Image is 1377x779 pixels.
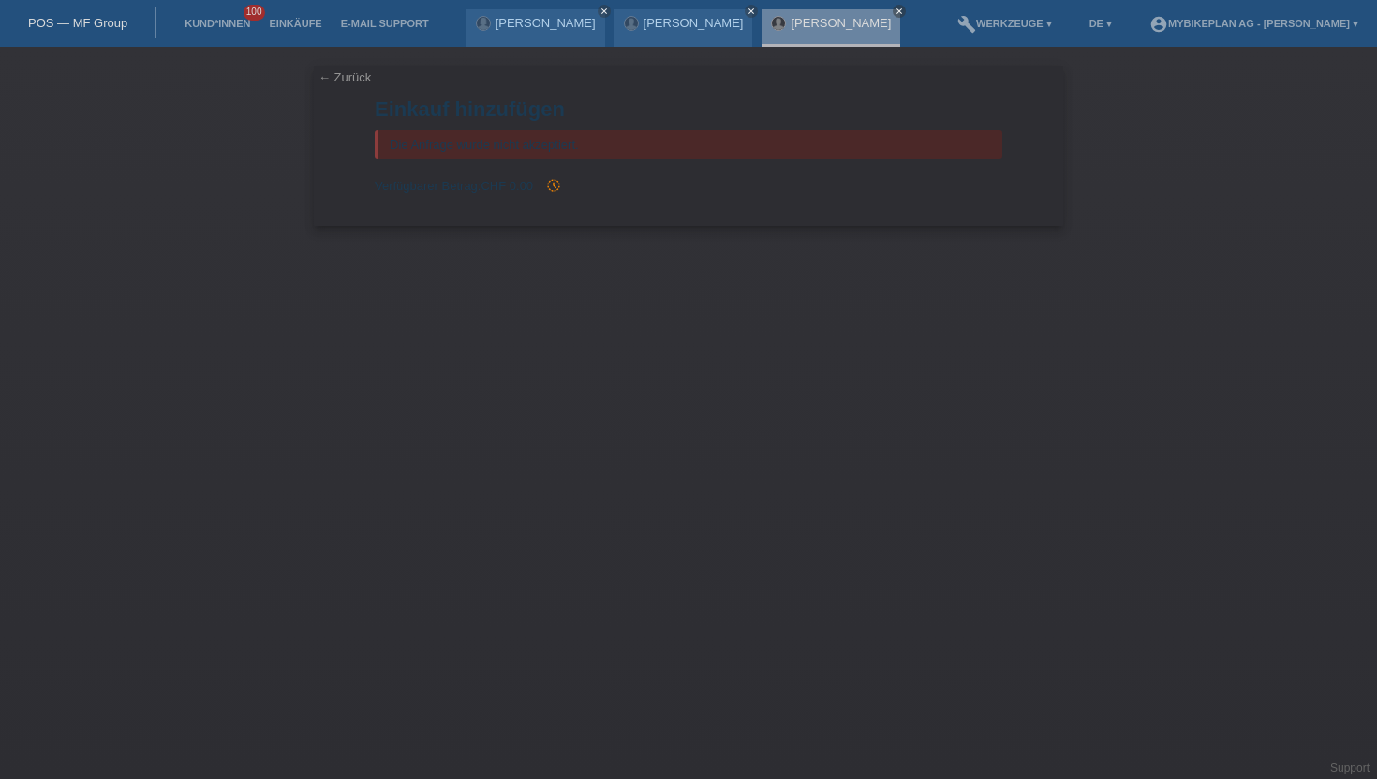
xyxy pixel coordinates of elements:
[957,15,976,34] i: build
[375,178,1002,193] div: Verfügbarer Betrag:
[537,179,561,193] span: Seit der Autorisierung wurde ein Einkauf hinzugefügt, welcher eine zukünftige Autorisierung und d...
[481,179,533,193] span: CHF 0.00
[318,70,371,84] a: ← Zurück
[1080,18,1121,29] a: DE ▾
[546,178,561,193] i: history_toggle_off
[600,7,609,16] i: close
[1330,761,1370,774] a: Support
[175,18,259,29] a: Kund*innen
[1149,15,1168,34] i: account_circle
[1140,18,1368,29] a: account_circleMybikeplan AG - [PERSON_NAME] ▾
[259,18,331,29] a: Einkäufe
[496,16,596,30] a: [PERSON_NAME]
[895,7,904,16] i: close
[747,7,756,16] i: close
[791,16,891,30] a: [PERSON_NAME]
[948,18,1061,29] a: buildWerkzeuge ▾
[644,16,744,30] a: [PERSON_NAME]
[893,5,906,18] a: close
[244,5,266,21] span: 100
[28,16,127,30] a: POS — MF Group
[745,5,758,18] a: close
[375,130,1002,159] div: Die Anfrage wurde nicht akzeptiert.
[598,5,611,18] a: close
[332,18,438,29] a: E-Mail Support
[375,97,1002,121] h1: Einkauf hinzufügen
